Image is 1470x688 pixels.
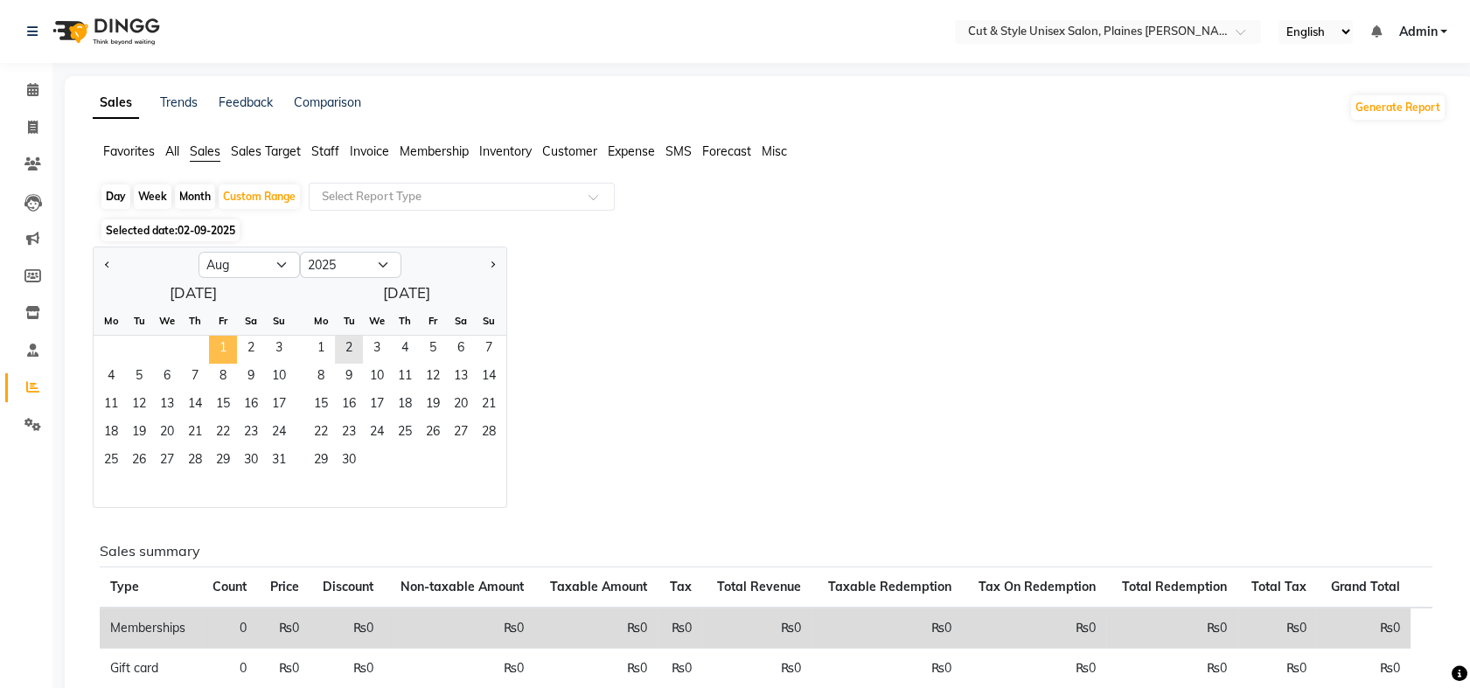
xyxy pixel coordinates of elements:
[447,336,475,364] div: Saturday, September 6, 2025
[307,420,335,448] span: 22
[153,448,181,476] span: 27
[237,392,265,420] div: Saturday, August 16, 2025
[335,392,363,420] span: 16
[265,392,293,420] span: 17
[828,579,951,594] span: Taxable Redemption
[391,336,419,364] span: 4
[475,307,503,335] div: Su
[979,579,1096,594] span: Tax On Redemption
[97,420,125,448] span: 18
[190,143,220,159] span: Sales
[475,336,503,364] div: Sunday, September 7, 2025
[45,7,164,56] img: logo
[307,392,335,420] div: Monday, September 15, 2025
[209,364,237,392] div: Friday, August 8, 2025
[153,392,181,420] div: Wednesday, August 13, 2025
[265,420,293,448] span: 24
[294,94,361,110] a: Comparison
[363,420,391,448] span: 24
[307,336,335,364] div: Monday, September 1, 2025
[199,252,300,278] select: Select month
[335,392,363,420] div: Tuesday, September 16, 2025
[391,336,419,364] div: Thursday, September 4, 2025
[237,420,265,448] div: Saturday, August 23, 2025
[363,392,391,420] div: Wednesday, September 17, 2025
[209,336,237,364] div: Friday, August 1, 2025
[363,392,391,420] span: 17
[110,579,139,594] span: Type
[265,336,293,364] span: 3
[265,307,293,335] div: Su
[307,420,335,448] div: Monday, September 22, 2025
[237,336,265,364] div: Saturday, August 2, 2025
[542,143,597,159] span: Customer
[200,608,258,649] td: 0
[475,336,503,364] span: 7
[265,364,293,392] div: Sunday, August 10, 2025
[257,608,309,649] td: ₨0
[237,448,265,476] div: Saturday, August 30, 2025
[363,364,391,392] div: Wednesday, September 10, 2025
[485,251,499,279] button: Next month
[479,143,532,159] span: Inventory
[323,579,373,594] span: Discount
[209,336,237,364] span: 1
[103,143,155,159] span: Favorites
[97,420,125,448] div: Monday, August 18, 2025
[265,336,293,364] div: Sunday, August 3, 2025
[270,579,299,594] span: Price
[237,336,265,364] span: 2
[475,420,503,448] div: Sunday, September 28, 2025
[181,307,209,335] div: Th
[401,579,524,594] span: Non-taxable Amount
[209,448,237,476] div: Friday, August 29, 2025
[97,392,125,420] span: 11
[153,392,181,420] span: 13
[1331,579,1400,594] span: Grand Total
[335,420,363,448] div: Tuesday, September 23, 2025
[363,336,391,364] div: Wednesday, September 3, 2025
[181,364,209,392] div: Thursday, August 7, 2025
[307,392,335,420] span: 15
[658,608,702,649] td: ₨0
[400,143,469,159] span: Membership
[391,364,419,392] span: 11
[237,392,265,420] span: 16
[125,307,153,335] div: Tu
[181,448,209,476] span: 28
[125,420,153,448] div: Tuesday, August 19, 2025
[311,143,339,159] span: Staff
[125,448,153,476] span: 26
[134,184,171,209] div: Week
[335,336,363,364] div: Tuesday, September 2, 2025
[335,448,363,476] div: Tuesday, September 30, 2025
[475,420,503,448] span: 28
[419,364,447,392] div: Friday, September 12, 2025
[231,143,301,159] span: Sales Target
[209,420,237,448] span: 22
[100,543,1432,559] h6: Sales summary
[391,420,419,448] div: Thursday, September 25, 2025
[307,336,335,364] span: 1
[665,143,692,159] span: SMS
[447,364,475,392] div: Saturday, September 13, 2025
[209,448,237,476] span: 29
[391,420,419,448] span: 25
[101,251,115,279] button: Previous month
[209,392,237,420] span: 15
[209,392,237,420] div: Friday, August 15, 2025
[447,364,475,392] span: 13
[475,364,503,392] span: 14
[265,448,293,476] div: Sunday, August 31, 2025
[125,392,153,420] div: Tuesday, August 12, 2025
[335,364,363,392] div: Tuesday, September 9, 2025
[153,364,181,392] div: Wednesday, August 6, 2025
[475,392,503,420] div: Sunday, September 21, 2025
[419,336,447,364] span: 5
[1251,579,1306,594] span: Total Tax
[97,392,125,420] div: Monday, August 11, 2025
[237,420,265,448] span: 23
[1316,608,1410,649] td: ₨0
[307,364,335,392] span: 8
[391,307,419,335] div: Th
